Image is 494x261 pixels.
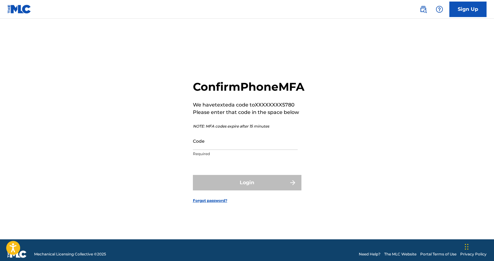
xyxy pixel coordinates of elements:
a: The MLC Website [384,251,416,257]
a: Public Search [417,3,429,15]
h2: Confirm Phone MFA [193,80,305,94]
div: Drag [465,237,469,256]
p: Required [193,151,298,157]
p: We have texted a code to XXXXXXXX5780 [193,101,305,109]
img: MLC Logo [7,5,31,14]
img: help [436,6,443,13]
img: logo [7,250,27,258]
a: Portal Terms of Use [420,251,456,257]
p: Please enter that code in the space below [193,109,305,116]
a: Sign Up [449,2,487,17]
span: Mechanical Licensing Collective © 2025 [34,251,106,257]
a: Need Help? [359,251,381,257]
a: Privacy Policy [460,251,487,257]
iframe: Chat Widget [463,231,494,261]
div: Help [433,3,446,15]
a: Forgot password? [193,198,227,203]
p: NOTE: MFA codes expire after 15 minutes [193,124,305,129]
img: search [420,6,427,13]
